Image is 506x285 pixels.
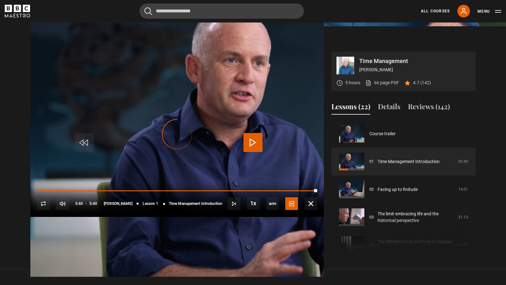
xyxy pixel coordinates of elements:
[378,158,440,165] a: Time Management Introduction
[369,130,396,137] a: Course trailer
[37,197,50,210] button: Replay
[378,211,454,224] a: The limit-embracing life and the historical perspective
[56,197,69,210] button: Mute
[378,101,400,115] button: Details
[169,202,222,206] span: Time Management Introduction
[228,197,240,210] button: Next Lesson
[30,52,324,217] video-js: Video Player
[378,186,418,193] a: Facing up to finitude
[305,197,317,210] button: Fullscreen
[75,198,83,209] span: 5:40
[331,101,370,115] button: Lessons (22)
[413,79,431,86] p: 4.7 (142)
[285,197,298,210] button: Captions
[266,197,279,210] span: auto
[85,201,87,206] span: -
[89,198,97,209] span: 5:40
[139,3,304,19] input: Search
[365,79,399,86] a: 66 page PDF
[421,8,450,14] a: All Courses
[359,66,471,73] p: [PERSON_NAME]
[345,79,360,86] p: 5 hours
[408,101,450,115] button: Reviews (142)
[143,202,158,206] span: Lesson 1
[5,5,30,17] svg: BBC Maestro
[37,190,317,192] div: Progress Bar
[266,197,279,210] div: Current quality: 360p
[247,197,260,210] button: Playback Rate
[478,8,501,15] button: Toggle navigation
[104,202,133,206] span: [PERSON_NAME]
[145,7,152,15] button: Submit the search query
[359,58,471,64] p: Time Management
